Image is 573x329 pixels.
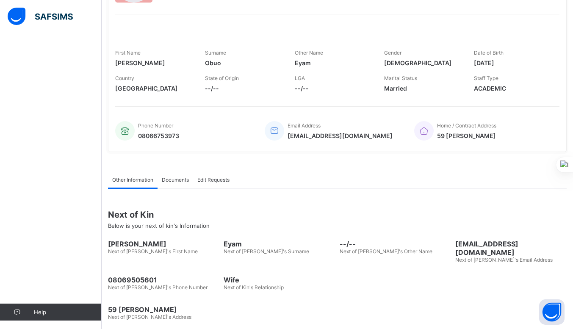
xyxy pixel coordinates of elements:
[115,85,192,92] span: [GEOGRAPHIC_DATA]
[384,59,461,66] span: [DEMOGRAPHIC_DATA]
[205,59,282,66] span: Obuo
[162,177,189,183] span: Documents
[108,240,219,248] span: [PERSON_NAME]
[115,59,192,66] span: [PERSON_NAME]
[340,248,432,254] span: Next of [PERSON_NAME]'s Other Name
[115,75,134,81] span: Country
[108,210,567,220] span: Next of Kin
[197,177,230,183] span: Edit Requests
[34,309,101,315] span: Help
[474,75,498,81] span: Staff Type
[108,276,219,284] span: 08069505601
[115,50,141,56] span: First Name
[108,314,191,320] span: Next of [PERSON_NAME]'s Address
[138,132,179,139] span: 08066753973
[8,8,73,25] img: safsims
[539,299,565,325] button: Open asap
[288,122,321,129] span: Email Address
[455,240,567,257] span: [EMAIL_ADDRESS][DOMAIN_NAME]
[138,122,173,129] span: Phone Number
[288,132,393,139] span: [EMAIL_ADDRESS][DOMAIN_NAME]
[108,284,208,290] span: Next of [PERSON_NAME]'s Phone Number
[437,122,496,129] span: Home / Contract Address
[384,50,401,56] span: Gender
[295,75,305,81] span: LGA
[384,75,417,81] span: Marital Status
[340,240,451,248] span: --/--
[455,257,553,263] span: Next of [PERSON_NAME]'s Email Address
[474,59,551,66] span: [DATE]
[295,85,372,92] span: --/--
[295,50,323,56] span: Other Name
[295,59,372,66] span: Eyam
[474,50,504,56] span: Date of Birth
[205,85,282,92] span: --/--
[108,305,567,314] span: 59 [PERSON_NAME]
[224,284,284,290] span: Next of Kin's Relationship
[224,276,335,284] span: Wife
[474,85,551,92] span: ACADEMIC
[112,177,153,183] span: Other Information
[224,248,309,254] span: Next of [PERSON_NAME]'s Surname
[205,75,239,81] span: State of Origin
[224,240,335,248] span: Eyam
[205,50,226,56] span: Surname
[437,132,496,139] span: 59 [PERSON_NAME]
[108,222,210,229] span: Below is your next of kin's Information
[108,248,198,254] span: Next of [PERSON_NAME]'s First Name
[384,85,461,92] span: Married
